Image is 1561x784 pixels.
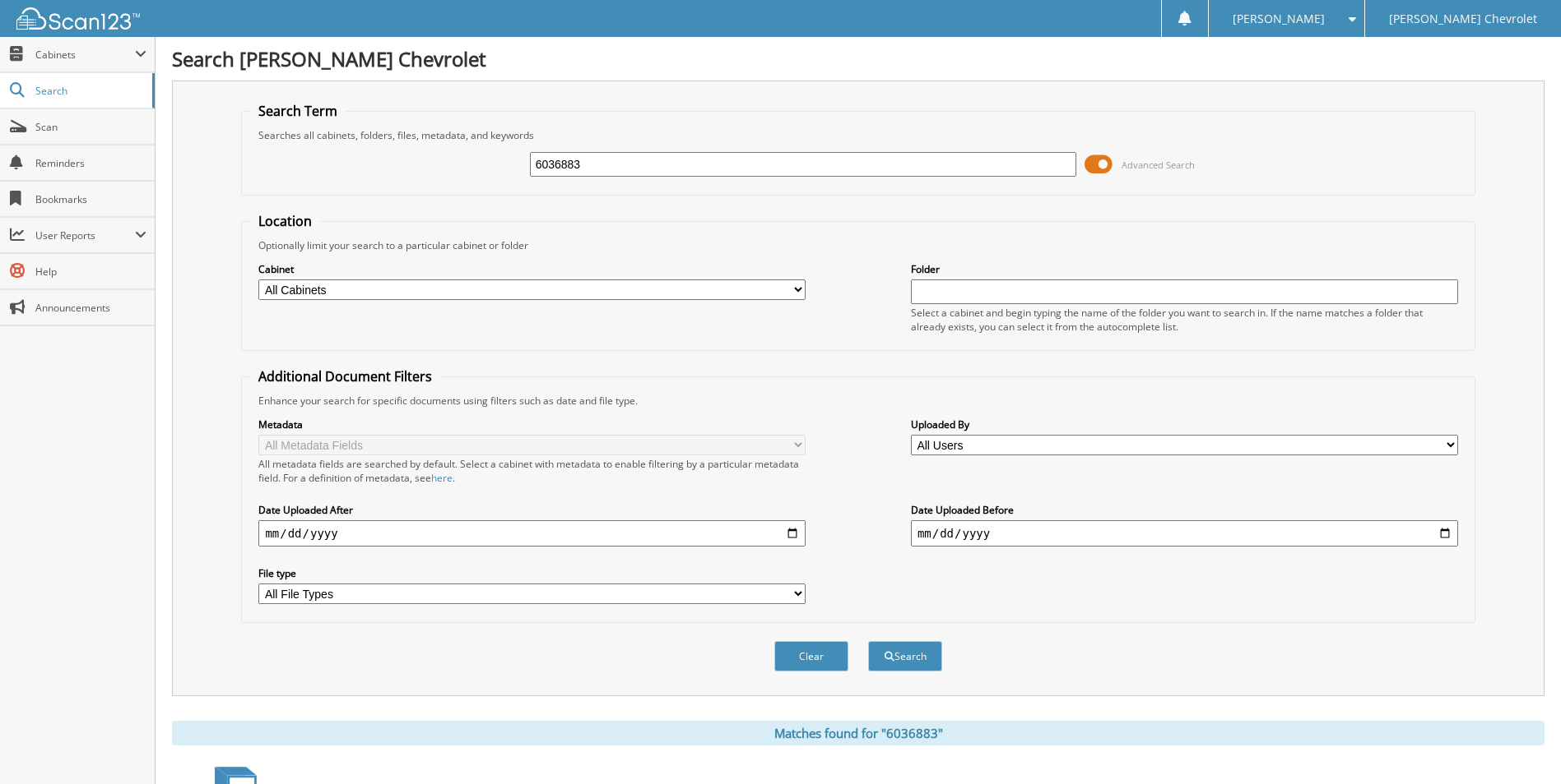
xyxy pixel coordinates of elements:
span: User Reports [35,228,135,242]
span: Scan [35,120,146,134]
div: Searches all cabinets, folders, files, metadata, and keywords [250,128,1466,142]
span: Advanced Search [1122,159,1195,171]
h1: Search [PERSON_NAME] Chevrolet [172,45,1545,72]
label: Date Uploaded Before [911,503,1458,517]
span: Help [35,265,146,279]
input: start [258,520,806,546]
label: Uploaded By [911,417,1458,431]
label: Metadata [258,417,806,431]
span: [PERSON_NAME] [1233,14,1325,24]
label: Cabinet [258,262,806,276]
legend: Location [250,212,320,230]
legend: Search Term [250,102,346,120]
span: Bookmarks [35,192,146,206]
img: scan123-logo-white.svg [16,7,140,30]
button: Clear [774,641,848,671]
div: Optionally limit your search to a particular cabinet or folder [250,238,1466,252]
span: Reminders [35,156,146,170]
span: Announcements [35,301,146,315]
span: Cabinets [35,48,135,62]
div: Matches found for "6036883" [172,721,1545,745]
div: Select a cabinet and begin typing the name of the folder you want to search in. If the name match... [911,306,1458,334]
input: end [911,520,1458,546]
legend: Additional Document Filters [250,367,440,385]
label: Folder [911,262,1458,276]
span: [PERSON_NAME] Chevrolet [1389,14,1537,24]
label: File type [258,566,806,580]
button: Search [868,641,942,671]
a: here [431,471,453,485]
span: Search [35,84,144,98]
label: Date Uploaded After [258,503,806,517]
div: All metadata fields are searched by default. Select a cabinet with metadata to enable filtering b... [258,457,806,485]
div: Enhance your search for specific documents using filters such as date and file type. [250,394,1466,408]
